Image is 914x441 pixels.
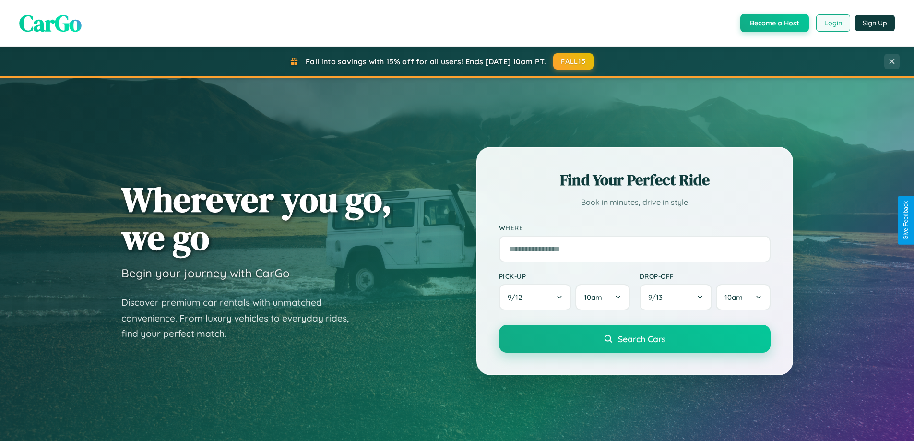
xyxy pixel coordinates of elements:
[724,293,743,302] span: 10am
[575,284,629,310] button: 10am
[499,284,572,310] button: 9/12
[121,180,392,256] h1: Wherever you go, we go
[499,195,771,209] p: Book in minutes, drive in style
[306,57,546,66] span: Fall into savings with 15% off for all users! Ends [DATE] 10am PT.
[584,293,602,302] span: 10am
[499,169,771,191] h2: Find Your Perfect Ride
[508,293,527,302] span: 9 / 12
[855,15,895,31] button: Sign Up
[648,293,667,302] span: 9 / 13
[716,284,770,310] button: 10am
[499,224,771,232] label: Where
[740,14,809,32] button: Become a Host
[499,325,771,353] button: Search Cars
[902,201,909,240] div: Give Feedback
[553,53,594,70] button: FALL15
[640,272,771,280] label: Drop-off
[121,295,361,342] p: Discover premium car rentals with unmatched convenience. From luxury vehicles to everyday rides, ...
[121,266,290,280] h3: Begin your journey with CarGo
[19,7,82,39] span: CarGo
[499,272,630,280] label: Pick-up
[618,334,665,344] span: Search Cars
[816,14,850,32] button: Login
[640,284,712,310] button: 9/13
